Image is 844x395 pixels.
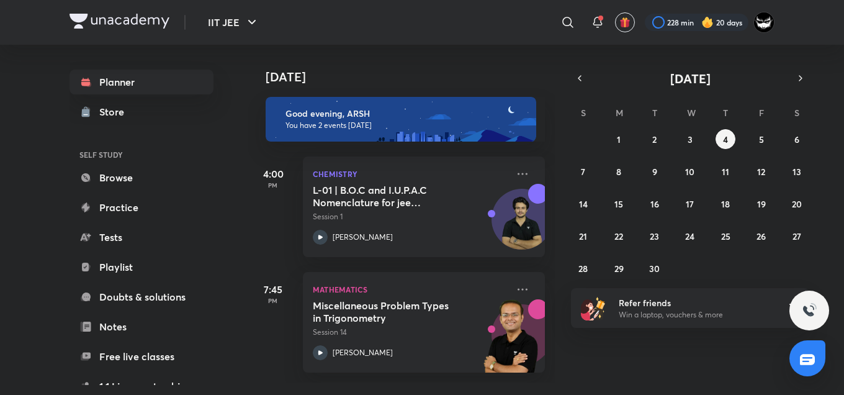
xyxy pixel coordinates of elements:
[670,70,711,87] span: [DATE]
[313,327,508,338] p: Session 14
[792,198,802,210] abbr: September 20, 2025
[313,282,508,297] p: Mathematics
[792,166,801,178] abbr: September 13, 2025
[615,12,635,32] button: avatar
[573,258,593,278] button: September 28, 2025
[716,226,735,246] button: September 25, 2025
[70,344,213,369] a: Free live classes
[581,107,586,119] abbr: Sunday
[716,129,735,149] button: September 4, 2025
[248,166,298,181] h5: 4:00
[285,108,525,119] h6: Good evening, ARSH
[756,230,766,242] abbr: September 26, 2025
[680,161,700,181] button: September 10, 2025
[573,226,593,246] button: September 21, 2025
[680,129,700,149] button: September 3, 2025
[609,226,629,246] button: September 22, 2025
[616,166,621,178] abbr: September 8, 2025
[802,303,817,318] img: ttu
[645,194,665,214] button: September 16, 2025
[248,297,298,304] p: PM
[686,198,694,210] abbr: September 17, 2025
[685,166,694,178] abbr: September 10, 2025
[70,255,213,279] a: Playlist
[721,198,730,210] abbr: September 18, 2025
[652,107,657,119] abbr: Tuesday
[619,296,771,309] h6: Refer friends
[645,258,665,278] button: September 30, 2025
[70,284,213,309] a: Doubts & solutions
[266,97,536,142] img: evening
[792,230,801,242] abbr: September 27, 2025
[723,134,728,145] abbr: September 4, 2025
[581,296,606,320] img: referral
[579,230,587,242] abbr: September 21, 2025
[614,198,623,210] abbr: September 15, 2025
[573,161,593,181] button: September 7, 2025
[787,129,807,149] button: September 6, 2025
[70,70,213,94] a: Planner
[650,198,659,210] abbr: September 16, 2025
[285,120,525,130] p: You have 2 events [DATE]
[609,194,629,214] button: September 15, 2025
[759,107,764,119] abbr: Friday
[787,194,807,214] button: September 20, 2025
[492,196,552,255] img: Avatar
[333,232,393,243] p: [PERSON_NAME]
[617,134,621,145] abbr: September 1, 2025
[652,166,657,178] abbr: September 9, 2025
[650,230,659,242] abbr: September 23, 2025
[70,225,213,250] a: Tests
[752,129,771,149] button: September 5, 2025
[794,134,799,145] abbr: September 6, 2025
[685,230,694,242] abbr: September 24, 2025
[609,161,629,181] button: September 8, 2025
[266,70,557,84] h4: [DATE]
[579,198,588,210] abbr: September 14, 2025
[645,226,665,246] button: September 23, 2025
[619,17,631,28] img: avatar
[313,166,508,181] p: Chemistry
[645,161,665,181] button: September 9, 2025
[757,198,766,210] abbr: September 19, 2025
[614,263,624,275] abbr: September 29, 2025
[752,194,771,214] button: September 19, 2025
[99,104,132,119] div: Store
[645,129,665,149] button: September 2, 2025
[649,263,660,275] abbr: September 30, 2025
[752,226,771,246] button: September 26, 2025
[787,161,807,181] button: September 13, 2025
[313,184,467,209] h5: L-01 | B.O.C and I.U.P.A.C Nomenclature for jee Advanced 2027
[248,282,298,297] h5: 7:45
[248,181,298,189] p: PM
[757,166,765,178] abbr: September 12, 2025
[614,230,623,242] abbr: September 22, 2025
[759,134,764,145] abbr: September 5, 2025
[573,194,593,214] button: September 14, 2025
[616,107,623,119] abbr: Monday
[609,129,629,149] button: September 1, 2025
[722,166,729,178] abbr: September 11, 2025
[609,258,629,278] button: September 29, 2025
[70,144,213,165] h6: SELF STUDY
[70,195,213,220] a: Practice
[70,165,213,190] a: Browse
[701,16,714,29] img: streak
[70,99,213,124] a: Store
[333,347,393,358] p: [PERSON_NAME]
[477,299,545,385] img: unacademy
[680,194,700,214] button: September 17, 2025
[753,12,774,33] img: ARSH Khan
[578,263,588,275] abbr: September 28, 2025
[752,161,771,181] button: September 12, 2025
[680,226,700,246] button: September 24, 2025
[70,14,169,29] img: Company Logo
[200,10,267,35] button: IIT JEE
[716,161,735,181] button: September 11, 2025
[787,226,807,246] button: September 27, 2025
[313,299,467,324] h5: Miscellaneous Problem Types in Trigonometry
[619,309,771,320] p: Win a laptop, vouchers & more
[70,14,169,32] a: Company Logo
[652,134,657,145] abbr: September 2, 2025
[581,166,585,178] abbr: September 7, 2025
